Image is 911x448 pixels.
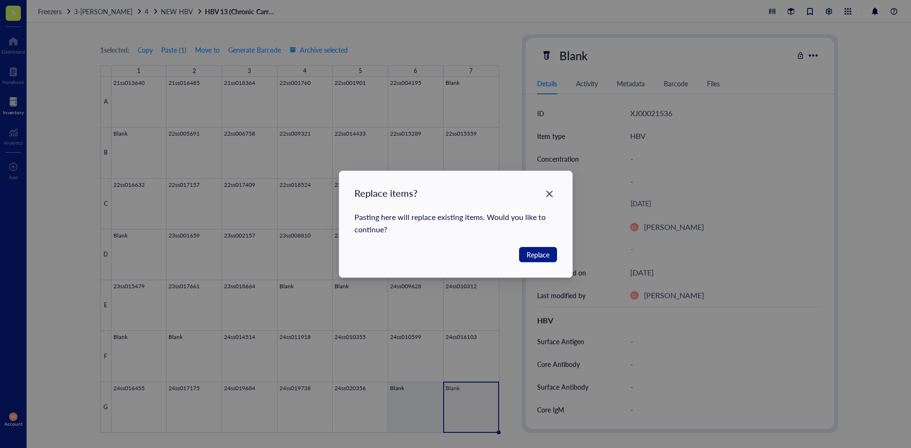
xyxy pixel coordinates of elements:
button: Close [541,186,557,201]
div: Pasting here will replace existing items. Would you like to continue? [354,211,557,236]
button: Replace [519,247,557,262]
span: Close [541,188,557,200]
span: Replace [526,249,549,260]
div: Replace items? [354,186,557,200]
